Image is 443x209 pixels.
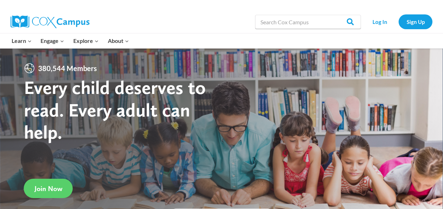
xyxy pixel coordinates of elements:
[24,179,73,198] a: Join Now
[41,36,64,45] span: Engage
[24,76,206,143] strong: Every child deserves to read. Every adult can help.
[35,63,100,74] span: 380,544 Members
[364,14,395,29] a: Log In
[35,184,62,193] span: Join Now
[11,15,90,28] img: Cox Campus
[73,36,99,45] span: Explore
[7,33,133,48] nav: Primary Navigation
[108,36,129,45] span: About
[399,14,432,29] a: Sign Up
[255,15,361,29] input: Search Cox Campus
[364,14,432,29] nav: Secondary Navigation
[12,36,32,45] span: Learn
